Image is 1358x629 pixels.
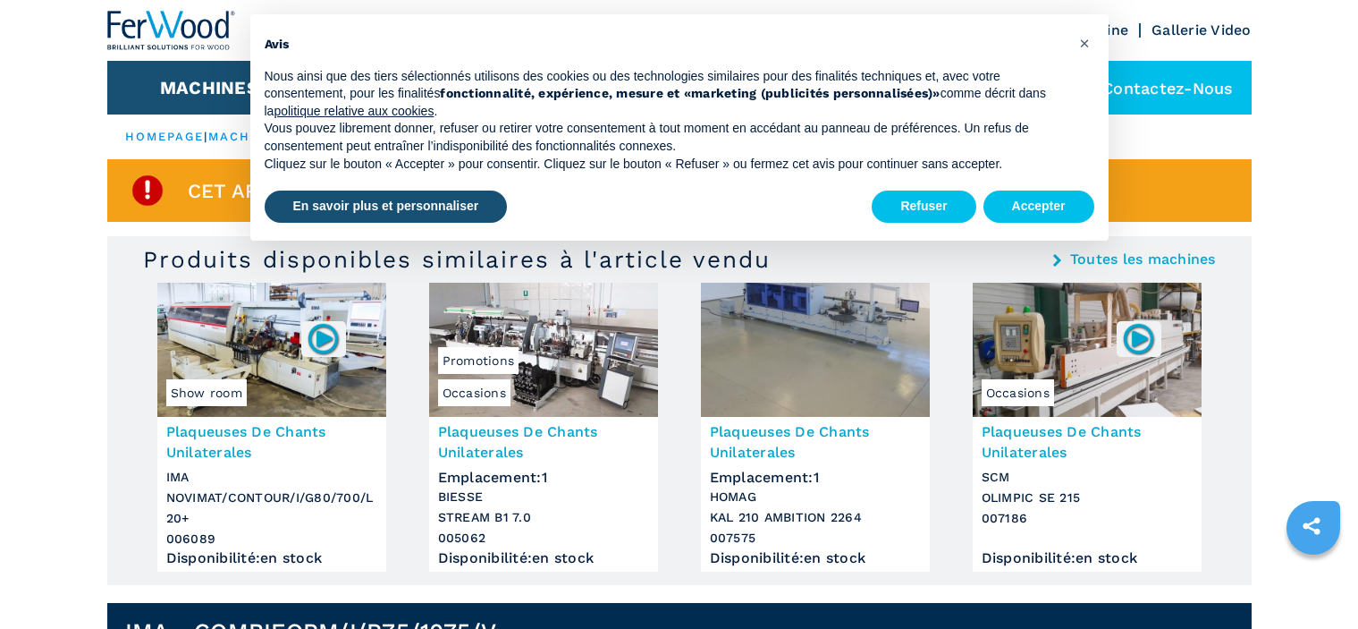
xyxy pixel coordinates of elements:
button: Accepter [983,191,1094,223]
h3: BIESSE STREAM B1 7.0 005062 [438,487,649,548]
img: Plaqueuses De Chants Unilaterales SCM OLIMPIC SE 215 [973,283,1202,417]
h3: Produits disponibles similaires à l'article vendu [143,245,771,274]
a: Plaqueuses De Chants Unilaterales BIESSE STREAM B1 7.0OccasionsPromotionsPlaqueuses De Chants Uni... [429,283,658,572]
h3: SCM OLIMPIC SE 215 007186 [982,467,1193,529]
h3: IMA NOVIMAT/CONTOUR/I/G80/700/L20+ 006089 [166,467,377,549]
span: Show room [166,379,247,406]
h3: Plaqueuses De Chants Unilaterales [438,421,649,463]
button: Refuser [872,191,975,223]
p: Vous pouvez librement donner, refuser ou retirer votre consentement à tout moment en accédant au ... [265,120,1066,155]
div: Disponibilité : en stock [710,554,921,563]
a: Toutes les machines [1070,252,1216,267]
span: Cet article est déjà vendu [188,181,493,201]
span: × [1079,32,1090,54]
img: Ferwood [107,11,236,50]
span: Promotions [438,347,519,374]
h2: Avis [265,36,1066,54]
a: sharethis [1289,504,1334,548]
img: SoldProduct [130,173,165,208]
iframe: Chat [1282,548,1345,616]
img: Plaqueuses De Chants Unilaterales BIESSE STREAM B1 7.0 [429,283,658,417]
div: Emplacement : 1 [710,464,921,482]
p: Nous ainsi que des tiers sélectionnés utilisons des cookies ou des technologies similaires pour d... [265,68,1066,121]
a: Gallerie Video [1151,21,1252,38]
a: Plaqueuses De Chants Unilaterales IMA NOVIMAT/CONTOUR/I/G80/700/L20+Show room006089Plaqueuses De ... [157,283,386,572]
button: En savoir plus et personnaliser [265,191,508,223]
a: Plaqueuses De Chants Unilaterales SCM OLIMPIC SE 215Occasions007186Plaqueuses De Chants Unilatera... [973,283,1202,572]
button: Fermer cet avis [1071,29,1100,57]
img: 006089 [306,321,341,356]
button: Machines [160,77,258,98]
span: Occasions [982,379,1054,406]
div: Disponibilité : en stock [438,554,649,563]
img: Plaqueuses De Chants Unilaterales HOMAG KAL 210 AMBITION 2264 [701,283,930,417]
h3: HOMAG KAL 210 AMBITION 2264 007575 [710,487,921,548]
div: Disponibilité : en stock [166,554,377,563]
a: politique relative aux cookies [274,104,434,118]
span: | [204,130,207,143]
h3: Plaqueuses De Chants Unilaterales [982,421,1193,463]
p: Cliquez sur le bouton « Accepter » pour consentir. Cliquez sur le bouton « Refuser » ou fermez ce... [265,156,1066,174]
img: Plaqueuses De Chants Unilaterales IMA NOVIMAT/CONTOUR/I/G80/700/L20+ [157,283,386,417]
h3: Plaqueuses De Chants Unilaterales [166,421,377,463]
div: Contactez-nous [1058,61,1252,115]
span: Occasions [438,379,510,406]
div: Disponibilité : en stock [982,554,1193,563]
strong: fonctionnalité, expérience, mesure et «marketing (publicités personnalisées)» [440,86,940,100]
a: machines [208,130,285,143]
a: Plaqueuses De Chants Unilaterales HOMAG KAL 210 AMBITION 2264Plaqueuses De Chants UnilateralesEmp... [701,283,930,572]
a: HOMEPAGE [125,130,205,143]
h3: Plaqueuses De Chants Unilaterales [710,421,921,463]
div: Emplacement : 1 [438,464,649,482]
img: 007186 [1121,321,1156,356]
